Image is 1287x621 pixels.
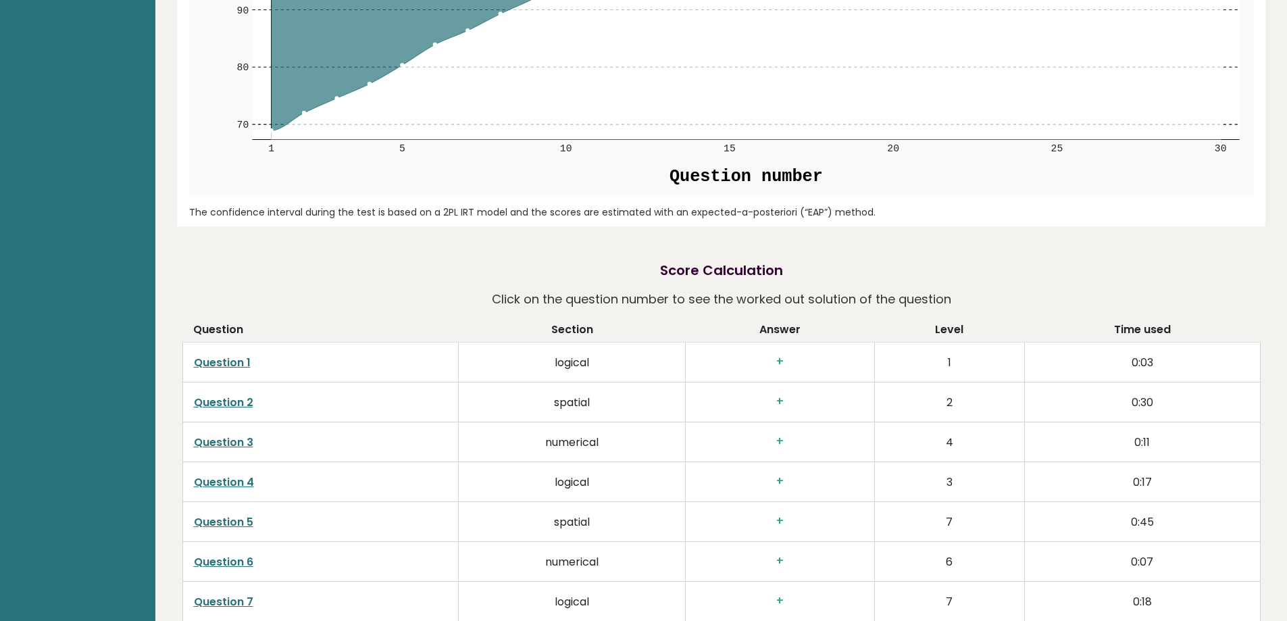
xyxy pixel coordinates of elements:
[399,144,405,155] text: 5
[1025,581,1260,621] td: 0:18
[874,342,1024,382] td: 1
[887,144,899,155] text: 20
[1214,144,1226,155] text: 30
[697,514,863,528] h3: +
[459,322,686,343] th: Section
[874,382,1024,422] td: 2
[1025,422,1260,462] td: 0:11
[194,594,253,610] a: Question 7
[194,554,253,570] a: Question 6
[236,5,249,16] text: 90
[1025,462,1260,501] td: 0:17
[459,342,686,382] td: logical
[559,144,572,155] text: 10
[189,205,1254,220] div: The confidence interval during the test is based on a 2PL IRT model and the scores are estimated ...
[492,287,951,312] p: Click on the question number to see the worked out solution of the question
[669,167,822,187] text: Question number
[874,322,1024,343] th: Level
[874,581,1024,621] td: 7
[1025,541,1260,581] td: 0:07
[874,462,1024,501] td: 3
[182,322,459,343] th: Question
[697,395,863,409] h3: +
[236,120,249,131] text: 70
[697,594,863,608] h3: +
[874,541,1024,581] td: 6
[459,382,686,422] td: spatial
[686,322,874,343] th: Answer
[268,144,274,155] text: 1
[697,434,863,449] h3: +
[459,462,686,501] td: logical
[459,501,686,541] td: spatial
[874,501,1024,541] td: 7
[459,422,686,462] td: numerical
[194,514,253,530] a: Question 5
[236,63,249,74] text: 80
[194,474,254,490] a: Question 4
[1025,342,1260,382] td: 0:03
[697,355,863,369] h3: +
[660,260,783,280] h2: Score Calculation
[724,144,736,155] text: 15
[1025,322,1260,343] th: Time used
[1025,501,1260,541] td: 0:45
[1051,144,1063,155] text: 25
[194,395,253,410] a: Question 2
[697,474,863,489] h3: +
[874,422,1024,462] td: 4
[194,355,251,370] a: Question 1
[459,581,686,621] td: logical
[459,541,686,581] td: numerical
[697,554,863,568] h3: +
[1025,382,1260,422] td: 0:30
[194,434,253,450] a: Question 3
